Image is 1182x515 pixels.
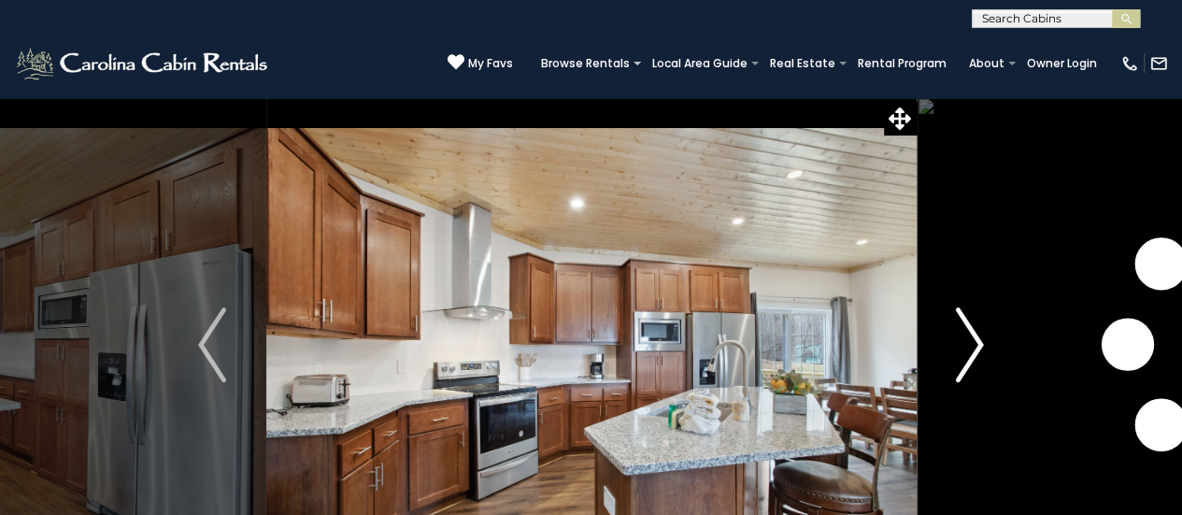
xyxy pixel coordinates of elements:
img: White-1-2.png [14,45,273,82]
a: Browse Rentals [532,50,639,77]
a: About [960,50,1014,77]
span: My Favs [468,55,513,72]
img: arrow [198,308,226,382]
img: mail-regular-white.png [1149,54,1168,73]
img: arrow [956,308,984,382]
a: Owner Login [1018,50,1106,77]
a: Local Area Guide [643,50,757,77]
a: My Favs [448,53,513,73]
a: Real Estate [761,50,845,77]
img: phone-regular-white.png [1120,54,1139,73]
a: Rental Program [848,50,956,77]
